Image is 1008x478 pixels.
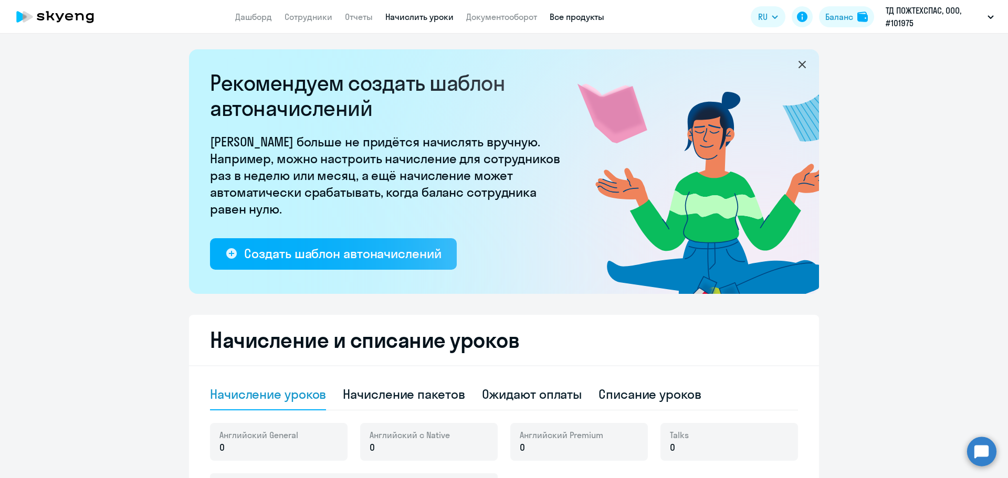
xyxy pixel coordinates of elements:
button: ТД ПОЖТЕХСПАС, ООО, #101975 [880,4,999,29]
a: Все продукты [550,12,604,22]
span: Английский Premium [520,429,603,441]
a: Отчеты [345,12,373,22]
p: ТД ПОЖТЕХСПАС, ООО, #101975 [886,4,983,29]
button: Создать шаблон автоначислений [210,238,457,270]
h2: Рекомендуем создать шаблон автоначислений [210,70,567,121]
img: balance [857,12,868,22]
button: Балансbalance [819,6,874,27]
h2: Начисление и списание уроков [210,327,798,353]
span: 0 [520,441,525,454]
span: 0 [670,441,675,454]
a: Дашборд [235,12,272,22]
div: Создать шаблон автоначислений [244,245,441,262]
div: Начисление уроков [210,386,326,402]
div: Начисление пакетов [343,386,465,402]
div: Ожидают оплаты [482,386,582,402]
span: 0 [370,441,375,454]
a: Документооборот [466,12,537,22]
div: Списание уроков [598,386,701,402]
a: Сотрудники [285,12,332,22]
span: Talks [670,429,689,441]
div: Баланс [825,10,853,23]
p: [PERSON_NAME] больше не придётся начислять вручную. Например, можно настроить начисление для сотр... [210,133,567,217]
span: RU [758,10,768,23]
span: Английский с Native [370,429,450,441]
span: 0 [219,441,225,454]
a: Начислить уроки [385,12,454,22]
span: Английский General [219,429,298,441]
button: RU [751,6,785,27]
